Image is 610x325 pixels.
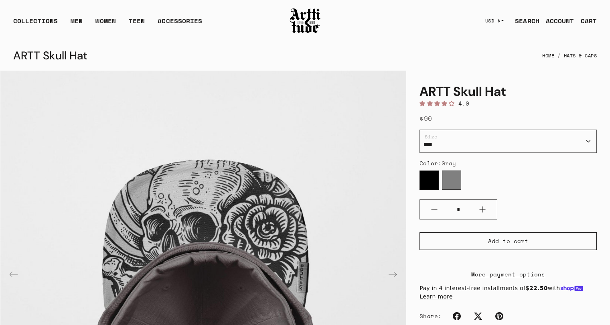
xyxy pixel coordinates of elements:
a: MEN [71,16,83,32]
div: ACCESSORIES [158,16,202,32]
a: Twitter [469,307,487,325]
a: ACCOUNT [539,13,574,29]
a: SEARCH [509,13,539,29]
div: COLLECTIONS [13,16,58,32]
ul: Main navigation [7,16,209,32]
img: Arttitude [289,7,321,35]
a: Pinterest [490,307,508,325]
div: Previous slide [4,265,23,284]
div: Next slide [383,265,402,284]
button: USD $ [480,12,509,30]
a: TEEN [129,16,145,32]
a: WOMEN [95,16,116,32]
a: More payment options [420,270,597,279]
button: Minus [420,200,449,219]
a: Hats & Caps [564,47,597,65]
span: Add to cart [488,237,528,245]
a: Open cart [574,13,597,29]
span: Share: [420,312,442,320]
a: Facebook [448,307,466,325]
div: ARTT Skull Hat [13,46,87,65]
span: USD $ [485,18,501,24]
label: Gray [442,171,461,190]
button: Add to cart [420,232,597,250]
span: $90 [420,114,432,123]
span: 4.0 [458,99,470,108]
button: Plus [468,200,497,219]
input: Quantity [449,202,468,217]
a: Home [542,47,554,65]
div: Color: [420,159,597,167]
div: CART [581,16,597,26]
h1: ARTT Skull Hat [420,83,597,100]
label: Black [420,171,439,190]
span: 4.00 stars [420,99,458,108]
span: Gray [442,159,456,167]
